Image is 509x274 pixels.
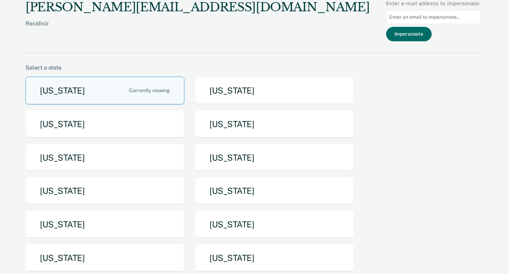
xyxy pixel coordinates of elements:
[195,144,354,172] button: [US_STATE]
[195,110,354,138] button: [US_STATE]
[25,110,184,138] button: [US_STATE]
[386,27,432,41] button: Impersonate
[195,210,354,238] button: [US_STATE]
[195,177,354,205] button: [US_STATE]
[195,77,354,105] button: [US_STATE]
[25,177,184,205] button: [US_STATE]
[25,20,369,38] div: Recidiviz
[25,244,184,272] button: [US_STATE]
[25,144,184,172] button: [US_STATE]
[386,10,481,24] input: Enter an email to impersonate...
[25,64,481,71] div: Select a state
[25,77,184,105] button: [US_STATE]
[195,244,354,272] button: [US_STATE]
[25,210,184,238] button: [US_STATE]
